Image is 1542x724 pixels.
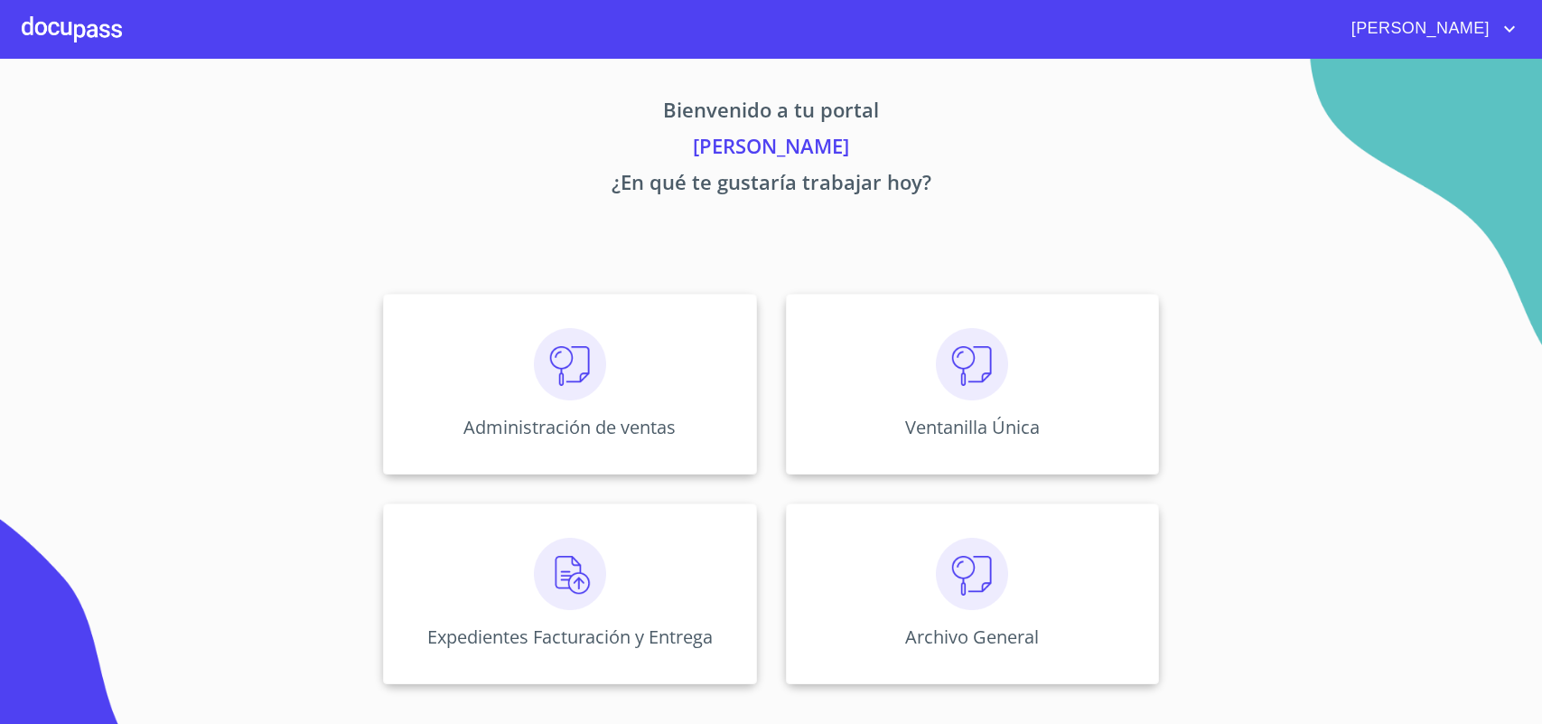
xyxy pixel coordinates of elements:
p: Administración de ventas [463,415,676,439]
p: Ventanilla Única [905,415,1040,439]
img: consulta.png [936,538,1008,610]
p: Expedientes Facturación y Entrega [427,625,713,649]
p: [PERSON_NAME] [215,131,1328,167]
img: carga.png [534,538,606,610]
p: ¿En qué te gustaría trabajar hoy? [215,167,1328,203]
p: Archivo General [905,625,1039,649]
img: consulta.png [534,328,606,400]
p: Bienvenido a tu portal [215,95,1328,131]
span: [PERSON_NAME] [1338,14,1499,43]
img: consulta.png [936,328,1008,400]
button: account of current user [1338,14,1520,43]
